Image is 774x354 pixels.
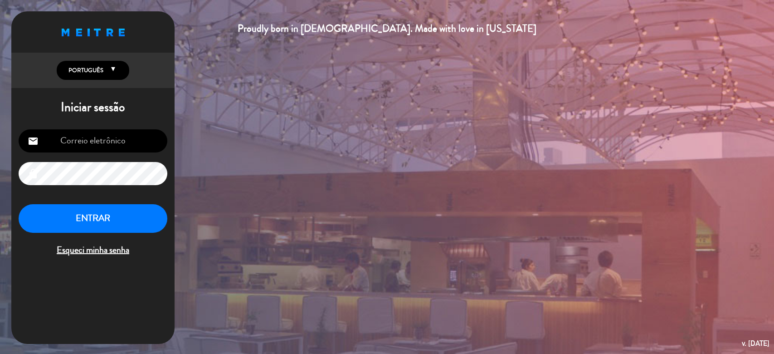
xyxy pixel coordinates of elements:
button: ENTRAR [19,204,167,233]
i: email [28,136,39,147]
i: lock [28,168,39,179]
span: Esqueci minha senha [19,243,167,258]
input: Correio eletrônico [19,129,167,152]
span: Português [66,66,103,75]
div: v. [DATE] [742,337,769,349]
h1: Iniciar sessão [11,100,175,115]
